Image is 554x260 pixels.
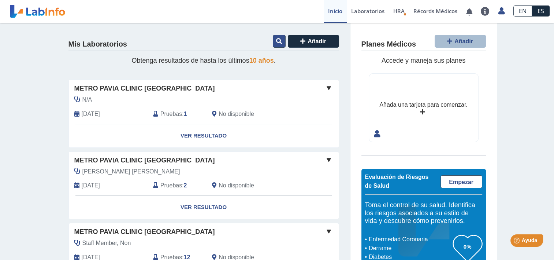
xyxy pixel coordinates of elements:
[69,196,339,219] a: Ver Resultado
[382,57,465,64] span: Accede y maneja sus planes
[435,35,486,48] button: Añadir
[82,95,92,104] span: N/A
[393,7,405,15] span: HRA
[74,84,215,94] span: Metro Pavia Clinic [GEOGRAPHIC_DATA]
[219,110,254,118] span: No disponible
[361,40,416,49] h4: Planes Médicos
[69,124,339,147] a: Ver Resultado
[308,38,326,44] span: Añadir
[184,182,187,188] b: 2
[440,175,482,188] a: Empezar
[82,110,100,118] span: 2025-08-15
[365,201,482,225] h5: Toma el control de su salud. Identifica los riesgos asociados a su estilo de vida y descubre cómo...
[160,110,182,118] span: Pruebas
[148,110,207,118] div: :
[513,6,532,17] a: EN
[367,235,453,244] li: Enfermedad Coronaria
[82,239,131,248] span: Staff Member, Non
[489,231,546,252] iframe: Help widget launcher
[379,100,467,109] div: Añada una tarjeta para comenzar.
[532,6,550,17] a: ES
[82,181,100,190] span: 2025-08-14
[249,57,274,64] span: 10 años
[367,244,453,253] li: Derrame
[68,40,127,49] h4: Mis Laboratorios
[148,181,207,190] div: :
[288,35,339,48] button: Añadir
[449,179,473,185] span: Empezar
[131,57,275,64] span: Obtenga resultados de hasta los últimos .
[160,181,182,190] span: Pruebas
[74,155,215,165] span: Metro Pavia Clinic [GEOGRAPHIC_DATA]
[365,174,429,189] span: Evaluación de Riesgos de Salud
[74,227,215,237] span: Metro Pavia Clinic [GEOGRAPHIC_DATA]
[184,111,187,117] b: 1
[219,181,254,190] span: No disponible
[82,167,180,176] span: Tollinchi Velazquez, Yadiel
[454,38,473,44] span: Añadir
[453,242,482,251] h3: 0%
